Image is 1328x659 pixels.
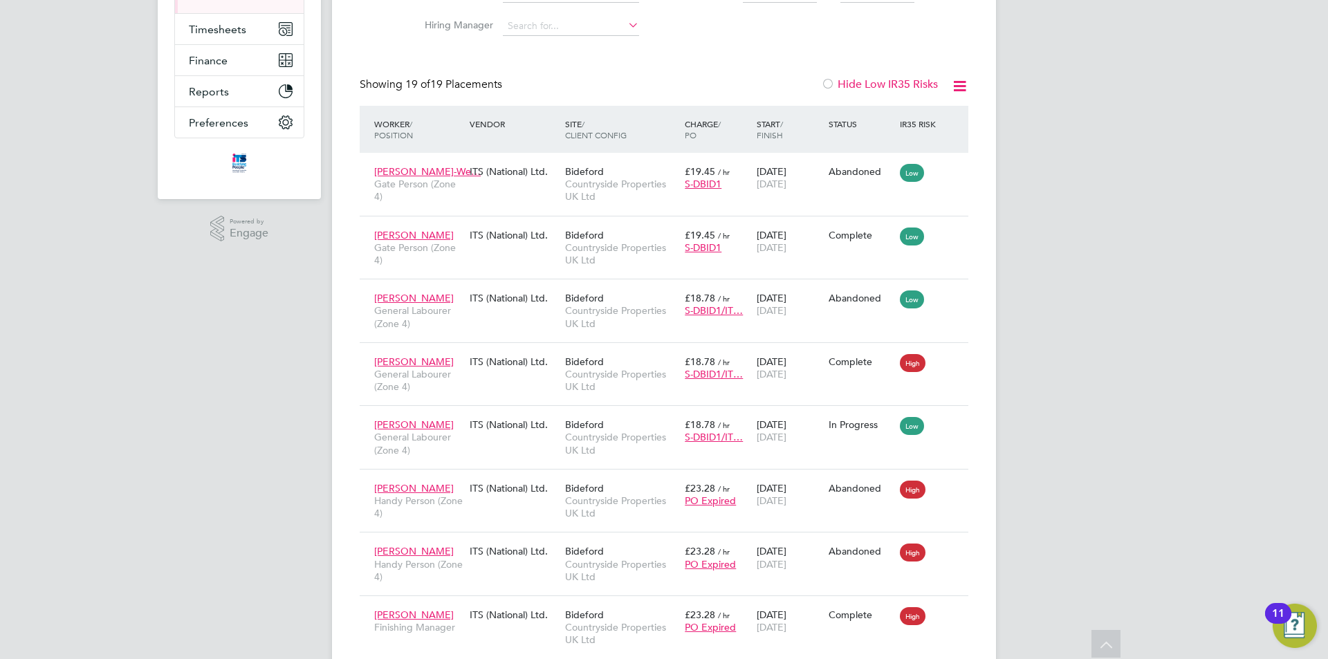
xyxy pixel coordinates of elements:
[374,241,463,266] span: Gate Person (Zone 4)
[565,482,604,494] span: Bideford
[829,229,894,241] div: Complete
[753,285,825,324] div: [DATE]
[565,292,604,304] span: Bideford
[405,77,430,91] span: 19 of
[685,558,736,570] span: PO Expired
[374,368,463,393] span: General Labourer (Zone 4)
[565,241,678,266] span: Countryside Properties UK Ltd
[371,474,968,486] a: [PERSON_NAME]Handy Person (Zone 4)ITS (National) Ltd.BidefordCountryside Properties UK Ltd£23.28 ...
[900,354,925,372] span: High
[896,111,944,136] div: IR35 Risk
[685,431,743,443] span: S-DBID1/IT…
[189,23,246,36] span: Timesheets
[565,545,604,557] span: Bideford
[718,357,730,367] span: / hr
[371,411,968,423] a: [PERSON_NAME]General Labourer (Zone 4)ITS (National) Ltd.BidefordCountryside Properties UK Ltd£18...
[718,293,730,304] span: / hr
[753,602,825,640] div: [DATE]
[829,545,894,557] div: Abandoned
[685,292,715,304] span: £18.78
[175,45,304,75] button: Finance
[829,165,894,178] div: Abandoned
[189,116,248,129] span: Preferences
[565,431,678,456] span: Countryside Properties UK Ltd
[466,538,562,564] div: ITS (National) Ltd.
[681,111,753,147] div: Charge
[685,178,721,190] span: S-DBID1
[757,304,786,317] span: [DATE]
[1273,604,1317,648] button: Open Resource Center, 11 new notifications
[757,431,786,443] span: [DATE]
[900,481,925,499] span: High
[753,411,825,450] div: [DATE]
[374,292,454,304] span: [PERSON_NAME]
[374,355,454,368] span: [PERSON_NAME]
[829,355,894,368] div: Complete
[718,167,730,177] span: / hr
[374,418,454,431] span: [PERSON_NAME]
[374,165,481,178] span: [PERSON_NAME]-We…
[503,17,639,36] input: Search for...
[174,152,304,174] a: Go to home page
[900,544,925,561] span: High
[466,349,562,375] div: ITS (National) Ltd.
[466,158,562,185] div: ITS (National) Ltd.
[175,76,304,106] button: Reports
[230,152,249,174] img: itsconstruction-logo-retina.png
[371,111,466,147] div: Worker
[374,431,463,456] span: General Labourer (Zone 4)
[414,19,493,31] label: Hiring Manager
[466,411,562,438] div: ITS (National) Ltd.
[371,284,968,296] a: [PERSON_NAME]General Labourer (Zone 4)ITS (National) Ltd.BidefordCountryside Properties UK Ltd£18...
[210,216,269,242] a: Powered byEngage
[565,355,604,368] span: Bideford
[685,304,743,317] span: S-DBID1/IT…
[685,118,721,140] span: / PO
[900,290,924,308] span: Low
[718,483,730,494] span: / hr
[189,85,229,98] span: Reports
[374,545,454,557] span: [PERSON_NAME]
[718,420,730,430] span: / hr
[374,118,413,140] span: / Position
[374,178,463,203] span: Gate Person (Zone 4)
[565,418,604,431] span: Bideford
[900,228,924,245] span: Low
[685,609,715,621] span: £23.28
[685,368,743,380] span: S-DBID1/IT…
[565,178,678,203] span: Countryside Properties UK Ltd
[466,602,562,628] div: ITS (National) Ltd.
[757,118,783,140] span: / Finish
[685,494,736,507] span: PO Expired
[565,494,678,519] span: Countryside Properties UK Ltd
[829,609,894,621] div: Complete
[405,77,502,91] span: 19 Placements
[685,165,715,178] span: £19.45
[753,475,825,514] div: [DATE]
[900,417,924,435] span: Low
[565,165,604,178] span: Bideford
[829,418,894,431] div: In Progress
[757,558,786,570] span: [DATE]
[371,348,968,360] a: [PERSON_NAME]General Labourer (Zone 4)ITS (National) Ltd.BidefordCountryside Properties UK Ltd£18...
[753,222,825,261] div: [DATE]
[825,111,897,136] div: Status
[753,158,825,197] div: [DATE]
[175,14,304,44] button: Timesheets
[374,229,454,241] span: [PERSON_NAME]
[565,558,678,583] span: Countryside Properties UK Ltd
[371,221,968,233] a: [PERSON_NAME]Gate Person (Zone 4)ITS (National) Ltd.BidefordCountryside Properties UK Ltd£19.45 /...
[829,482,894,494] div: Abandoned
[718,610,730,620] span: / hr
[565,118,627,140] span: / Client Config
[718,546,730,557] span: / hr
[757,178,786,190] span: [DATE]
[757,494,786,507] span: [DATE]
[466,111,562,136] div: Vendor
[565,304,678,329] span: Countryside Properties UK Ltd
[1272,613,1284,631] div: 11
[685,241,721,254] span: S-DBID1
[900,607,925,625] span: High
[565,229,604,241] span: Bideford
[757,241,786,254] span: [DATE]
